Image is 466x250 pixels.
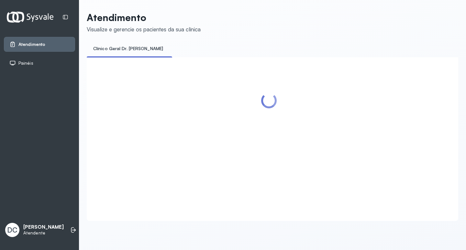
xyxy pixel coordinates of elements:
p: [PERSON_NAME] [23,224,64,230]
img: Logotipo do estabelecimento [7,12,53,22]
p: Atendente [23,230,64,236]
p: Atendimento [87,12,201,23]
a: Clínico Geral Dr. [PERSON_NAME] [87,43,170,54]
span: Atendimento [18,42,45,47]
a: Atendimento [9,41,70,48]
span: Painéis [18,60,33,66]
div: Visualize e gerencie os pacientes da sua clínica [87,26,201,33]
